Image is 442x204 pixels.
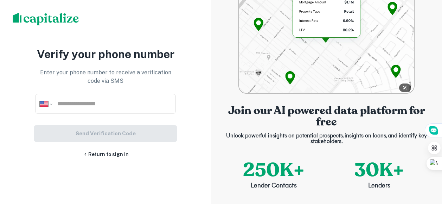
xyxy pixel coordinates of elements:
a: Return to sign in [83,150,129,158]
img: capitalize-logo.png [13,13,79,25]
p: Join our AI powered data platform for free [221,105,432,128]
p: Enter your phone number to receive a verification code via SMS [34,68,177,85]
p: Unlock powerful insights on potential prospects, insights on loans, and identify key stakeholders. [221,133,432,144]
p: 30K+ [354,156,404,184]
p: Lenders [368,181,390,191]
iframe: Chat Widget [407,148,442,181]
p: Verify your phone number [37,46,174,63]
p: 250K+ [243,156,305,184]
p: Lender Contacts [251,181,297,191]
